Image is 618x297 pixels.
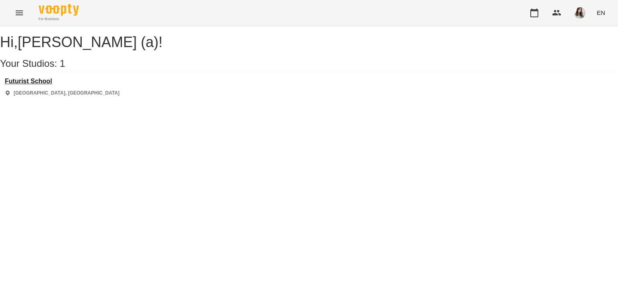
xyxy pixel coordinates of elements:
span: For Business [39,16,79,22]
a: Futurist School [5,78,119,85]
img: ee130890d6c2c5d4c40c4cda6b63149c.jpg [574,7,585,19]
img: Voopty Logo [39,4,79,16]
p: [GEOGRAPHIC_DATA], [GEOGRAPHIC_DATA] [14,90,119,97]
span: EN [597,8,605,17]
span: 1 [60,58,65,69]
button: EN [593,5,608,20]
button: Menu [10,3,29,23]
